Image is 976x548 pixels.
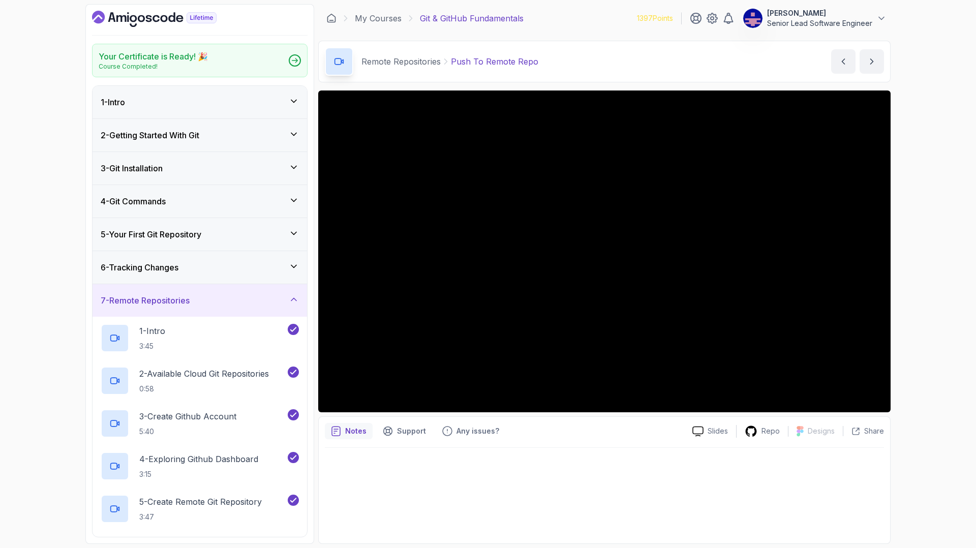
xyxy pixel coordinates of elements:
[808,426,835,436] p: Designs
[101,162,163,174] h3: 3 - Git Installation
[93,284,307,317] button: 7-Remote Repositories
[139,368,269,380] p: 2 - Available Cloud Git Repositories
[743,9,762,28] img: user profile image
[318,90,891,412] iframe: 9 - Push to Remote Repo
[99,63,208,71] p: Course Completed!
[684,426,736,437] a: Slides
[101,452,299,480] button: 4-Exploring Github Dashboard3:15
[139,410,236,422] p: 3 - Create Github Account
[737,425,788,438] a: Repo
[831,49,856,74] button: previous content
[101,367,299,395] button: 2-Available Cloud Git Repositories0:58
[345,426,367,436] p: Notes
[377,423,432,439] button: Support button
[139,325,165,337] p: 1 - Intro
[451,55,538,68] p: Push To Remote Repo
[99,50,208,63] h2: Your Certificate is Ready! 🎉
[101,409,299,438] button: 3-Create Github Account5:40
[93,251,307,284] button: 6-Tracking Changes
[139,512,262,522] p: 3:47
[93,218,307,251] button: 5-Your First Git Repository
[93,152,307,185] button: 3-Git Installation
[326,13,337,23] a: Dashboard
[456,426,499,436] p: Any issues?
[101,294,190,307] h3: 7 - Remote Repositories
[101,495,299,523] button: 5-Create Remote Git Repository3:47
[101,324,299,352] button: 1-Intro3:45
[913,484,976,533] iframe: chat widget
[101,228,201,240] h3: 5 - Your First Git Repository
[436,423,505,439] button: Feedback button
[93,86,307,118] button: 1-Intro
[101,96,125,108] h3: 1 - Intro
[139,496,262,508] p: 5 - Create Remote Git Repository
[139,453,258,465] p: 4 - Exploring Github Dashboard
[767,18,872,28] p: Senior Lead Software Engineer
[397,426,426,436] p: Support
[92,11,240,27] a: Dashboard
[420,12,524,24] p: Git & GitHub Fundamentals
[761,426,780,436] p: Repo
[708,426,728,436] p: Slides
[743,8,887,28] button: user profile image[PERSON_NAME]Senior Lead Software Engineer
[864,426,884,436] p: Share
[93,185,307,218] button: 4-Git Commands
[101,261,178,273] h3: 6 - Tracking Changes
[101,195,166,207] h3: 4 - Git Commands
[361,55,441,68] p: Remote Repositories
[101,129,199,141] h3: 2 - Getting Started With Git
[139,341,165,351] p: 3:45
[843,426,884,436] button: Share
[355,12,402,24] a: My Courses
[93,119,307,151] button: 2-Getting Started With Git
[860,49,884,74] button: next content
[139,384,269,394] p: 0:58
[325,423,373,439] button: notes button
[637,13,673,23] p: 1397 Points
[139,469,258,479] p: 3:15
[767,8,872,18] p: [PERSON_NAME]
[139,427,236,437] p: 5:40
[92,44,308,77] a: Your Certificate is Ready! 🎉Course Completed!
